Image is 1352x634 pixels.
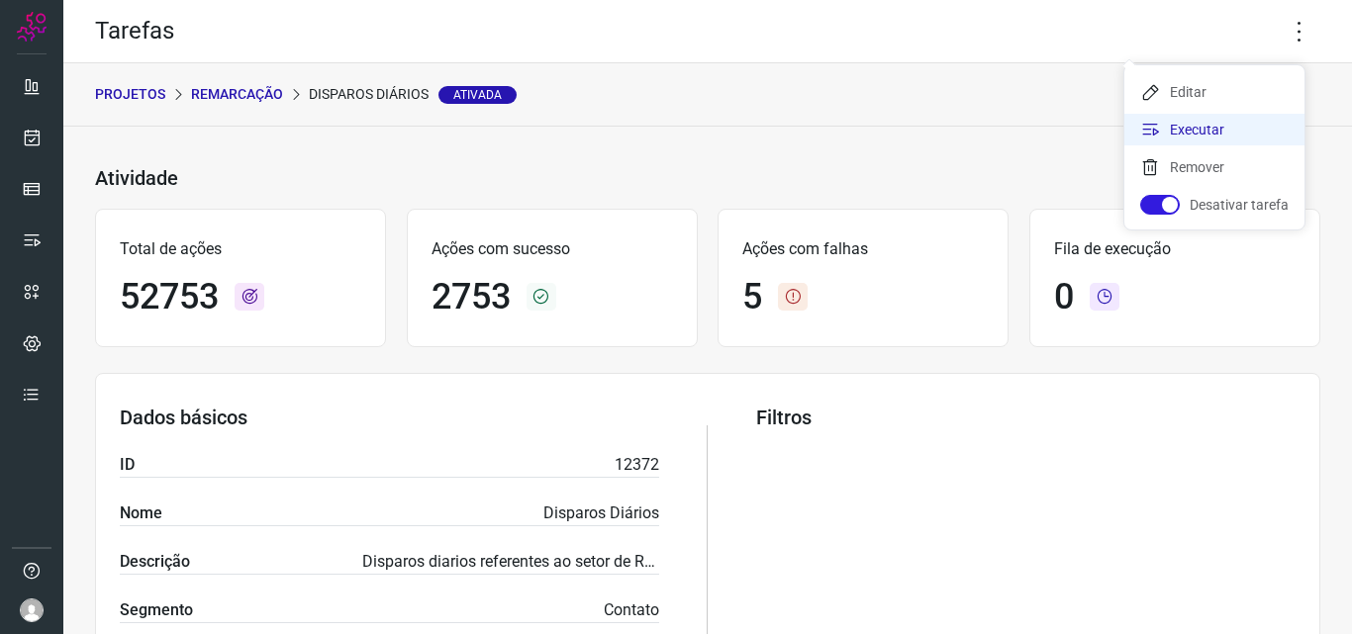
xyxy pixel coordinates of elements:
[742,276,762,318] h1: 5
[742,237,984,261] p: Ações com falhas
[17,12,47,42] img: Logo
[432,276,511,318] h1: 2753
[309,84,517,105] p: Disparos Diários
[438,86,517,104] span: Ativada
[615,453,659,477] p: 12372
[95,84,165,105] p: PROJETOS
[432,237,673,261] p: Ações com sucesso
[362,550,659,574] p: Disparos diarios referentes ao setor de Remacação
[20,598,44,622] img: avatar-user-boy.jpg
[543,501,659,525] p: Disparos Diários
[1124,114,1304,145] li: Executar
[120,550,190,574] label: Descrição
[1124,151,1304,183] li: Remover
[120,276,219,318] h1: 52753
[1124,189,1304,221] li: Desativar tarefa
[95,17,174,45] h2: Tarefas
[1054,276,1074,318] h1: 0
[95,166,178,190] h3: Atividade
[1054,237,1296,261] p: Fila de execução
[120,501,162,525] label: Nome
[120,453,135,477] label: ID
[604,598,659,622] p: Contato
[1124,76,1304,108] li: Editar
[756,406,1296,429] h3: Filtros
[120,237,361,261] p: Total de ações
[191,84,283,105] p: Remarcação
[120,598,193,622] label: Segmento
[120,406,659,429] h3: Dados básicos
